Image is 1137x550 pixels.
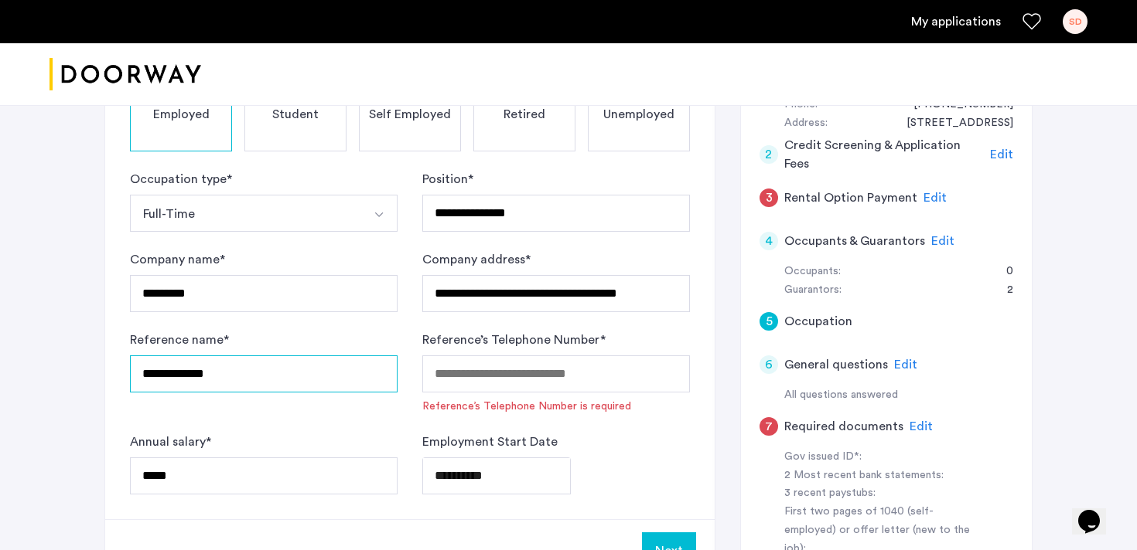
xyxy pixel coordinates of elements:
[153,105,210,124] span: Employed
[784,312,852,331] h5: Occupation
[760,145,778,164] div: 2
[784,355,888,374] h5: General questions
[272,105,319,124] span: Student
[784,263,841,281] div: Occupants:
[910,420,933,433] span: Edit
[784,467,979,485] div: 2 Most recent bank statements:
[784,232,925,250] h5: Occupants & Guarantors
[50,46,201,104] a: Cazamio logo
[894,358,917,371] span: Edit
[760,232,778,250] div: 4
[130,433,211,451] label: Annual salary *
[760,355,778,374] div: 6
[760,312,778,331] div: 5
[422,331,606,349] label: Reference’s Telephone Number *
[931,235,954,247] span: Edit
[784,188,917,207] h5: Rental Option Payment
[422,433,558,451] label: Employment Start Date
[373,209,385,221] img: arrow
[990,148,1013,161] span: Edit
[1063,9,1087,34] div: SD
[130,195,361,232] button: Select option
[784,114,828,133] div: Address:
[50,46,201,104] img: logo
[760,188,778,207] div: 3
[369,105,451,124] span: Self Employed
[784,417,903,436] h5: Required documents
[784,448,979,467] div: Gov issued ID*:
[891,114,1013,133] div: 3360 SW 7th St.
[924,192,947,204] span: Edit
[422,457,571,494] input: Employment Start Date
[760,417,778,436] div: 7
[130,170,232,188] label: Occupation type *
[992,281,1013,300] div: 2
[991,263,1013,281] div: 0
[784,281,842,300] div: Guarantors:
[1023,12,1041,31] a: Favorites
[130,331,229,349] label: Reference name *
[784,136,985,173] h5: Credit Screening & Application Fees
[784,386,1013,405] div: All questions answered
[784,484,979,503] div: 3 recent paystubs:
[130,250,225,269] label: Company name *
[603,105,674,124] span: Unemployed
[911,12,1001,31] a: My application
[504,105,545,124] span: Retired
[1072,488,1122,535] iframe: chat widget
[422,399,690,414] span: Reference’s Telephone Number is required
[422,250,531,269] label: Company address *
[360,195,398,232] button: Select option
[422,170,473,188] label: Position *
